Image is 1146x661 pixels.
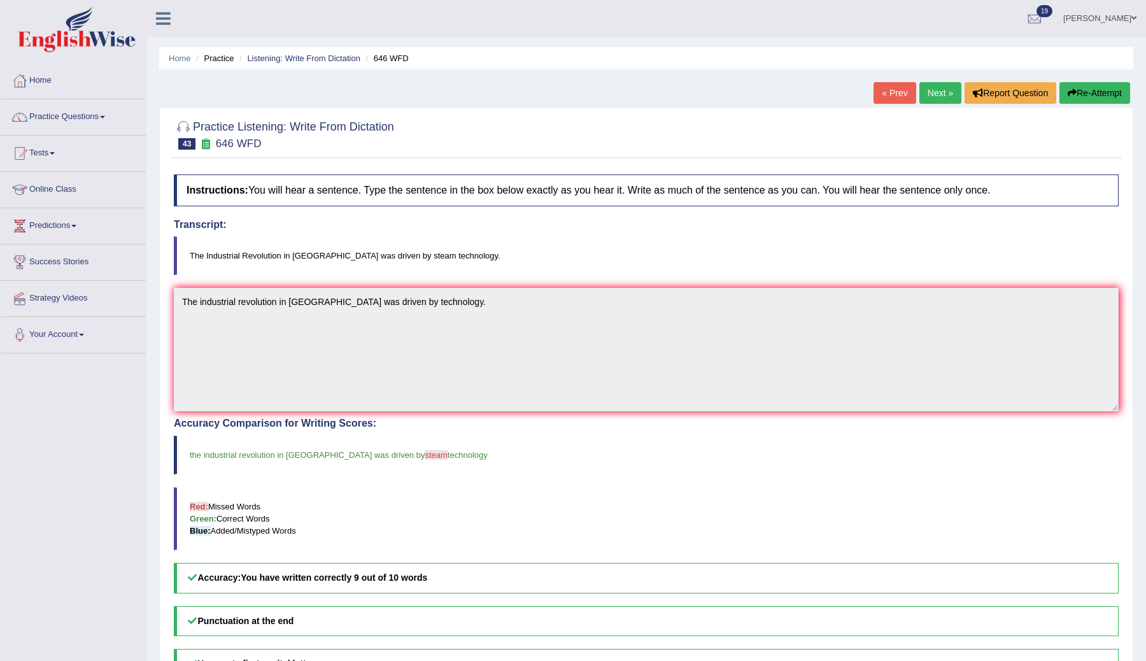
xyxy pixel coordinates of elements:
a: Online Class [1,172,146,204]
h5: Accuracy: [174,563,1119,593]
a: Tests [1,136,146,167]
a: Home [169,53,191,63]
h4: You will hear a sentence. Type the sentence in the box below exactly as you hear it. Write as muc... [174,174,1119,206]
button: Report Question [965,82,1056,104]
a: Strategy Videos [1,281,146,313]
span: steam [425,450,447,460]
h4: Transcript: [174,219,1119,231]
a: Practice Questions [1,99,146,131]
span: the industrial revolution in [GEOGRAPHIC_DATA] was driven by [190,450,425,460]
span: 19 [1036,5,1052,17]
li: Practice [193,52,234,64]
blockquote: Missed Words Correct Words Added/Mistyped Words [174,487,1119,550]
b: You have written correctly 9 out of 10 words [241,572,427,583]
a: Home [1,63,146,95]
b: Blue: [190,526,211,536]
a: Success Stories [1,245,146,276]
button: Re-Attempt [1059,82,1130,104]
h4: Accuracy Comparison for Writing Scores: [174,418,1119,429]
a: Listening: Write From Dictation [247,53,360,63]
small: 646 WFD [216,138,262,150]
a: Next » [919,82,961,104]
a: Your Account [1,317,146,349]
b: Red: [190,502,208,511]
small: Exam occurring question [199,138,212,150]
li: 646 WFD [363,52,409,64]
h5: Punctuation at the end [174,606,1119,636]
b: Instructions: [187,185,248,195]
h2: Practice Listening: Write From Dictation [174,118,394,150]
b: Green: [190,514,216,523]
a: « Prev [874,82,916,104]
blockquote: The Industrial Revolution in [GEOGRAPHIC_DATA] was driven by steam technology. [174,236,1119,275]
span: 43 [178,138,195,150]
a: Predictions [1,208,146,240]
span: technology [448,450,488,460]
